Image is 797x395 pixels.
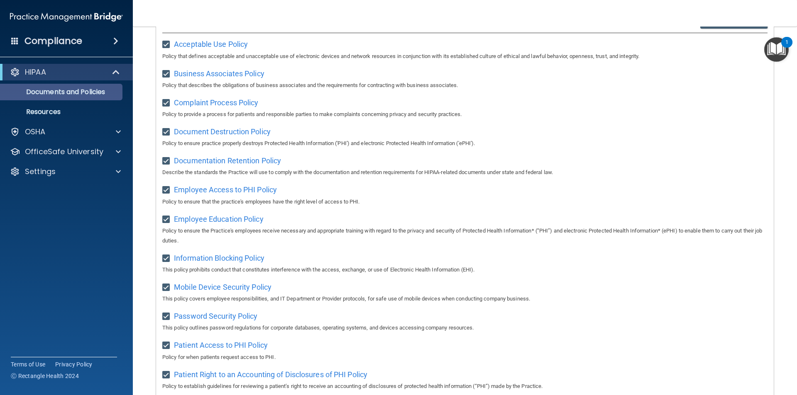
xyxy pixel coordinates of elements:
[162,381,768,391] p: Policy to establish guidelines for reviewing a patient’s right to receive an accounting of disclo...
[10,67,120,77] a: HIPAA
[10,127,121,137] a: OSHA
[5,108,119,116] p: Resources
[162,80,768,90] p: Policy that describes the obligations of business associates and the requirements for contracting...
[162,197,768,207] p: Policy to ensure that the practice's employees have the right level of access to PHI.
[5,88,119,96] p: Documents and Policies
[25,147,103,157] p: OfficeSafe University
[25,127,46,137] p: OSHA
[174,312,257,320] span: Password Security Policy
[174,127,271,136] span: Document Destruction Policy
[55,360,93,368] a: Privacy Policy
[10,147,121,157] a: OfficeSafe University
[162,167,768,177] p: Describe the standards the Practice will use to comply with the documentation and retention requi...
[162,352,768,362] p: Policy for when patients request access to PHI.
[162,294,768,304] p: This policy covers employee responsibilities, and IT Department or Provider protocols, for safe u...
[25,167,56,177] p: Settings
[174,370,367,379] span: Patient Right to an Accounting of Disclosures of PHI Policy
[25,67,46,77] p: HIPAA
[764,37,789,62] button: Open Resource Center, 1 new notification
[162,51,768,61] p: Policy that defines acceptable and unacceptable use of electronic devices and network resources i...
[174,254,264,262] span: Information Blocking Policy
[162,109,768,119] p: Policy to provide a process for patients and responsible parties to make complaints concerning pr...
[24,35,82,47] h4: Compliance
[174,185,277,194] span: Employee Access to PHI Policy
[174,283,271,291] span: Mobile Device Security Policy
[162,323,768,333] p: This policy outlines password regulations for corporate databases, operating systems, and devices...
[162,138,768,148] p: Policy to ensure practice properly destroys Protected Health Information ('PHI') and electronic P...
[10,9,123,25] img: PMB logo
[11,372,79,380] span: Ⓒ Rectangle Health 2024
[174,341,268,349] span: Patient Access to PHI Policy
[785,42,788,53] div: 1
[174,40,248,48] span: Acceptable Use Policy
[10,167,121,177] a: Settings
[11,360,45,368] a: Terms of Use
[162,226,768,246] p: Policy to ensure the Practice's employees receive necessary and appropriate training with regard ...
[174,69,264,78] span: Business Associates Policy
[174,215,264,223] span: Employee Education Policy
[174,98,258,107] span: Complaint Process Policy
[174,156,281,165] span: Documentation Retention Policy
[162,265,768,275] p: This policy prohibits conduct that constitutes interference with the access, exchange, or use of ...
